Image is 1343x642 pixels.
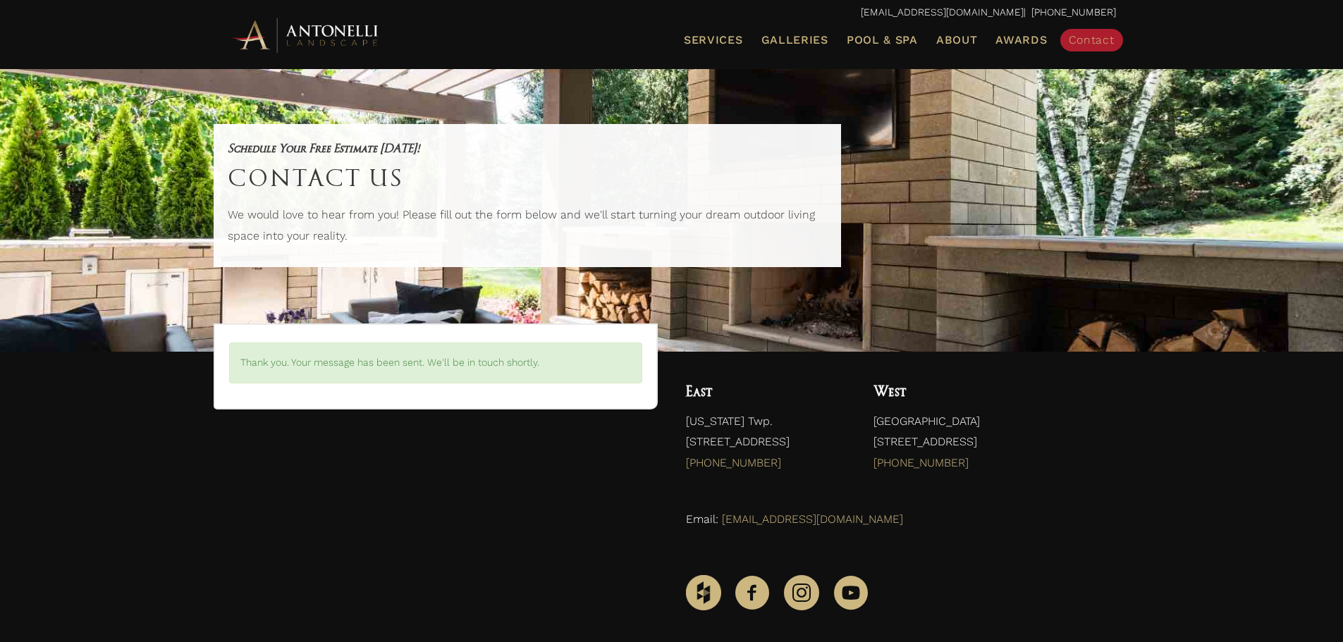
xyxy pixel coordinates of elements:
[722,512,903,526] a: [EMAIL_ADDRESS][DOMAIN_NAME]
[1069,33,1115,47] span: Contact
[931,31,983,49] a: About
[995,33,1047,47] span: Awards
[686,380,846,404] h4: East
[686,575,721,610] img: Houzz
[228,4,1116,22] p: | [PHONE_NUMBER]
[873,411,1115,481] p: [GEOGRAPHIC_DATA] [STREET_ADDRESS]
[229,342,642,383] div: Thank you. Your message has been sent. We'll be in touch shortly.
[873,380,1115,404] h4: West
[936,35,978,46] span: About
[228,204,827,253] p: We would love to hear from you! Please fill out the form below and we'll start turning your dream...
[861,6,1024,18] a: [EMAIL_ADDRESS][DOMAIN_NAME]
[990,31,1053,49] a: Awards
[228,16,383,54] img: Antonelli Horizontal Logo
[1060,29,1123,51] a: Contact
[228,138,827,158] h5: Schedule Your Free Estimate [DATE]!
[873,456,969,469] a: [PHONE_NUMBER]
[847,33,918,47] span: Pool & Spa
[841,31,924,49] a: Pool & Spa
[678,31,749,49] a: Services
[686,512,718,526] span: Email:
[684,35,743,46] span: Services
[228,158,827,197] h1: Contact Us
[686,456,781,469] a: [PHONE_NUMBER]
[756,31,834,49] a: Galleries
[761,33,828,47] span: Galleries
[686,411,846,481] p: [US_STATE] Twp. [STREET_ADDRESS]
